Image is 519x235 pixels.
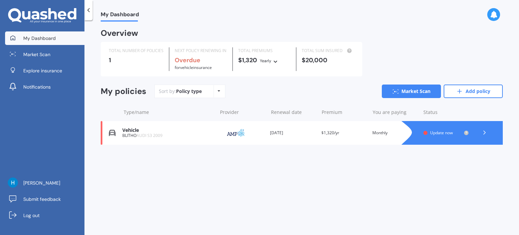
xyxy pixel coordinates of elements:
div: $1,320 [238,57,291,64]
span: Market Scan [23,51,50,58]
div: Premium [322,109,367,116]
div: Provider [220,109,266,116]
span: Update now [430,130,453,136]
a: My Dashboard [5,31,84,45]
span: My Dashboard [101,11,139,20]
div: Renewal date [271,109,317,116]
div: Vehicle [122,127,214,133]
b: Overdue [175,56,200,64]
span: $1,320/yr [321,130,339,136]
a: Market Scan [5,48,84,61]
div: NEXT POLICY RENEWING IN [175,47,227,54]
img: Vehicle [109,130,116,136]
div: TOTAL PREMIUMS [238,47,291,54]
span: Log out [23,212,40,219]
div: Sort by: [159,88,202,95]
a: Log out [5,209,84,222]
span: My Dashboard [23,35,56,42]
span: for Vehicle insurance [175,65,212,70]
a: Explore insurance [5,64,84,77]
a: Notifications [5,80,84,94]
span: [PERSON_NAME] [23,180,60,186]
a: Market Scan [382,85,441,98]
span: Submit feedback [23,196,61,203]
div: Monthly [372,130,418,136]
div: Yearly [260,57,271,64]
div: TOTAL SUM INSURED [302,47,354,54]
div: [DATE] [270,130,316,136]
div: You are paying [373,109,418,116]
div: $20,000 [302,57,354,64]
div: TOTAL NUMBER OF POLICIES [109,47,164,54]
div: Overview [101,30,138,37]
a: Add policy [444,85,503,98]
img: ACg8ocKcNw8O7lGtsjhMr8-leEwW5Hww3N38am3PKLtZ6Zm3eQmH2g=s96-c [8,178,18,188]
img: AMP [219,126,253,139]
div: Type/name [124,109,215,116]
div: BLITHO [122,133,214,138]
a: Submit feedback [5,192,84,206]
div: Status [423,109,469,116]
span: Notifications [23,84,51,90]
span: AUDI S3 2009 [137,133,163,138]
div: My policies [101,87,146,96]
div: Policy type [176,88,202,95]
a: [PERSON_NAME] [5,176,84,190]
span: Explore insurance [23,67,62,74]
div: 1 [109,57,164,64]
